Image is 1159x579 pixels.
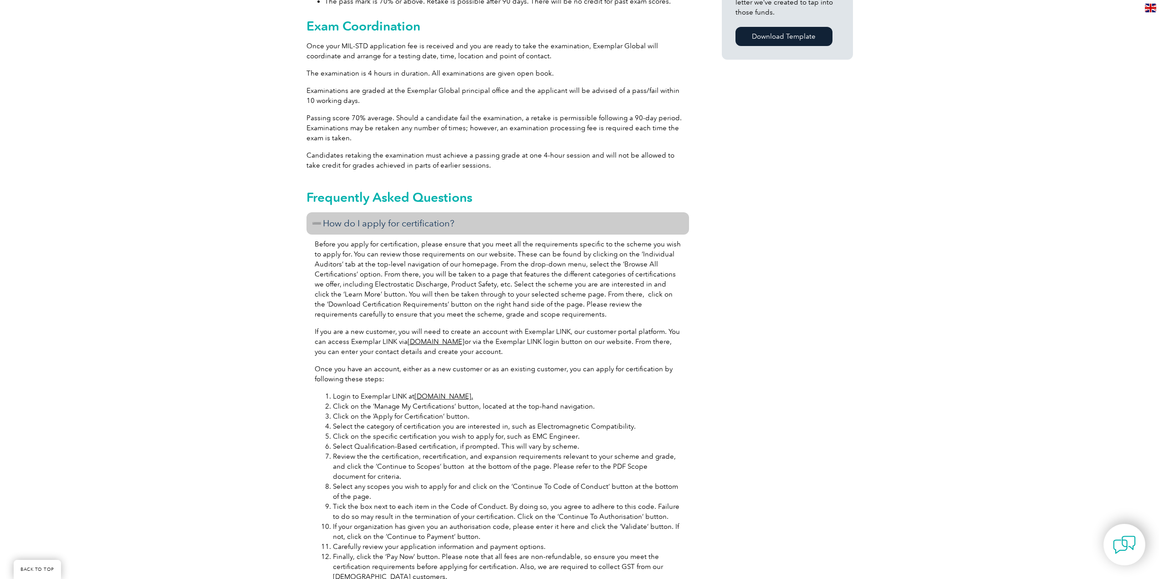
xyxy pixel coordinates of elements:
[333,441,681,451] li: Select Qualification-Based certification, if prompted. This will vary by scheme.
[333,401,681,411] li: Click on the ‘Manage My Certifications’ button, located at the top-hand navigation.
[333,522,681,542] li: If your organization has given you an authorisation code, please enter it here and click the ‘Val...
[735,27,832,46] a: Download Template
[333,542,681,552] li: Carefully review your application information and payment options.
[333,411,681,421] li: Click on the ‘Apply for Certification’ button.
[1145,4,1156,12] img: en
[315,327,681,357] p: If you are a new customer, you will need to create an account with Exemplar LINK, our customer po...
[306,68,689,78] p: The examination is 4 hours in duration. All examinations are given open book.
[333,431,681,441] li: Click on the specific certification you wish to apply for, such as EMC Engineer.
[333,482,681,502] li: Select any scopes you wish to apply for and click on the ‘Continue To Code of Conduct’ button at ...
[306,113,689,143] p: Passing score 70% average. Should a candidate fail the examination, a retake is permissible follo...
[14,560,61,579] a: BACK TO TOP
[306,86,689,106] p: Examinations are graded at the Exemplar Global principal office and the applicant will be advised...
[306,190,689,205] h2: Frequently Asked Questions
[333,502,681,522] li: Tick the box next to each item in the Code of Conduct. By doing so, you agree to adhere to this c...
[333,421,681,431] li: Select the category of certification you are interested in, such as Electromagnetic Compatibility.
[306,212,689,235] h3: How do I apply for certification?
[306,41,689,61] p: Once your MIL-STD application fee is received and you are ready to take the examination, Exemplar...
[408,338,465,346] a: [DOMAIN_NAME]
[414,392,473,400] a: [DOMAIN_NAME].
[315,239,681,319] p: Before you apply for certification, please ensure that you meet all the requirements specific to ...
[306,150,689,170] p: Candidates retaking the examination must achieve a passing grade at one 4-hour session and will n...
[315,364,681,384] p: Once you have an account, either as a new customer or as an existing customer, you can apply for ...
[333,391,681,401] li: Login to Exemplar LINK at
[1113,533,1136,556] img: contact-chat.png
[306,19,689,33] h2: Exam Coordination
[333,451,681,482] li: Review the the certification, recertification, and expansion requirements relevant to your scheme...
